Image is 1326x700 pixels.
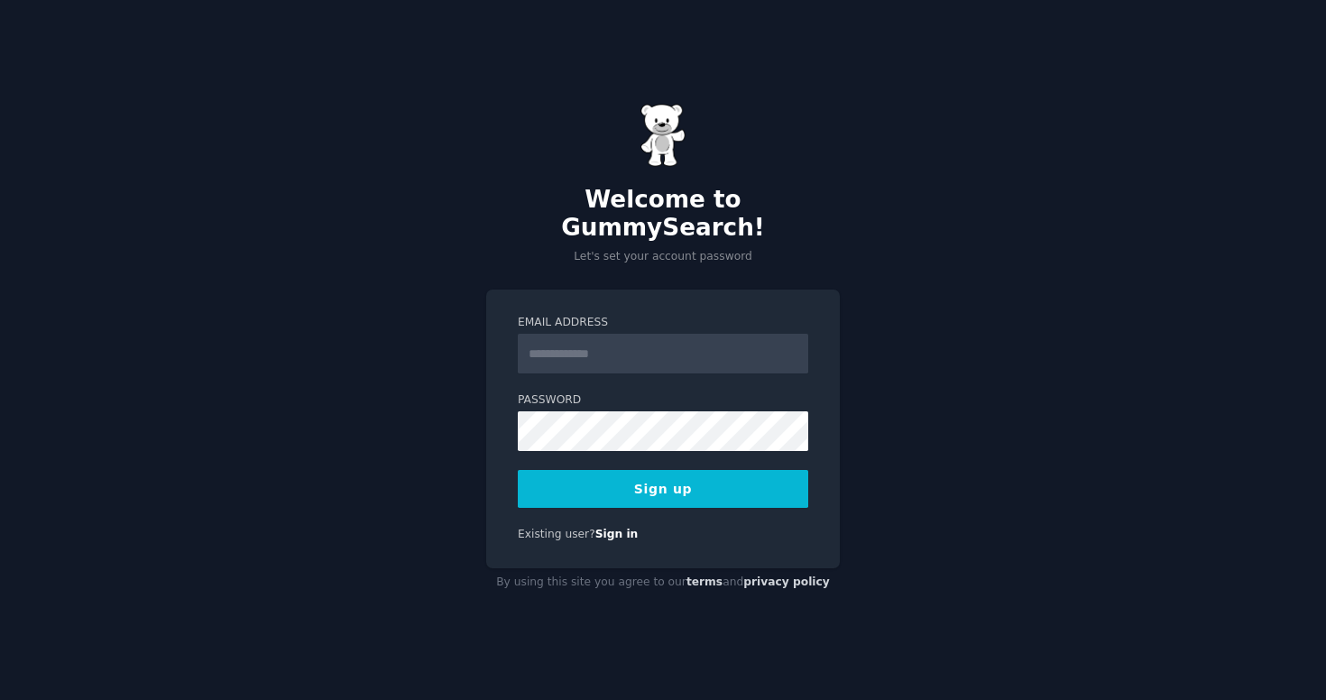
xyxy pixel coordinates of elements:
a: privacy policy [743,576,830,588]
img: Gummy Bear [640,104,686,167]
p: Let's set your account password [486,249,840,265]
a: Sign in [595,528,639,540]
span: Existing user? [518,528,595,540]
label: Email Address [518,315,808,331]
h2: Welcome to GummySearch! [486,186,840,243]
label: Password [518,392,808,409]
button: Sign up [518,470,808,508]
div: By using this site you agree to our and [486,568,840,597]
a: terms [686,576,723,588]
